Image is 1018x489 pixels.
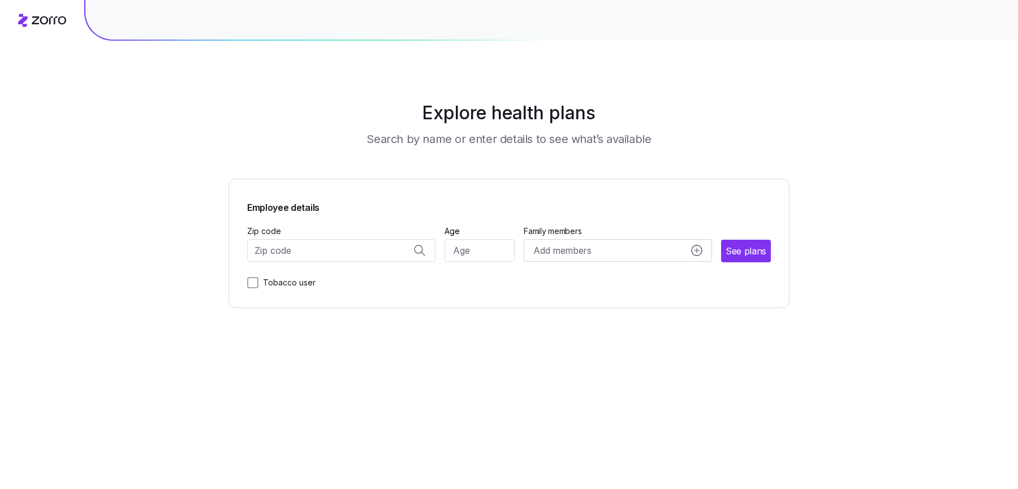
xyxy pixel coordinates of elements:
button: Add membersadd icon [524,239,712,262]
input: Age [445,239,515,262]
label: Age [445,225,460,237]
h1: Explore health plans [257,99,762,127]
svg: add icon [691,245,702,256]
span: Add members [533,244,591,258]
input: Zip code [247,239,435,262]
label: Zip code [247,225,281,237]
h3: Search by name or enter details to see what’s available [366,131,651,147]
label: Tobacco user [258,276,316,289]
span: Employee details [247,197,320,215]
span: See plans [726,244,766,258]
button: See plans [721,240,771,262]
span: Family members [524,226,712,237]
